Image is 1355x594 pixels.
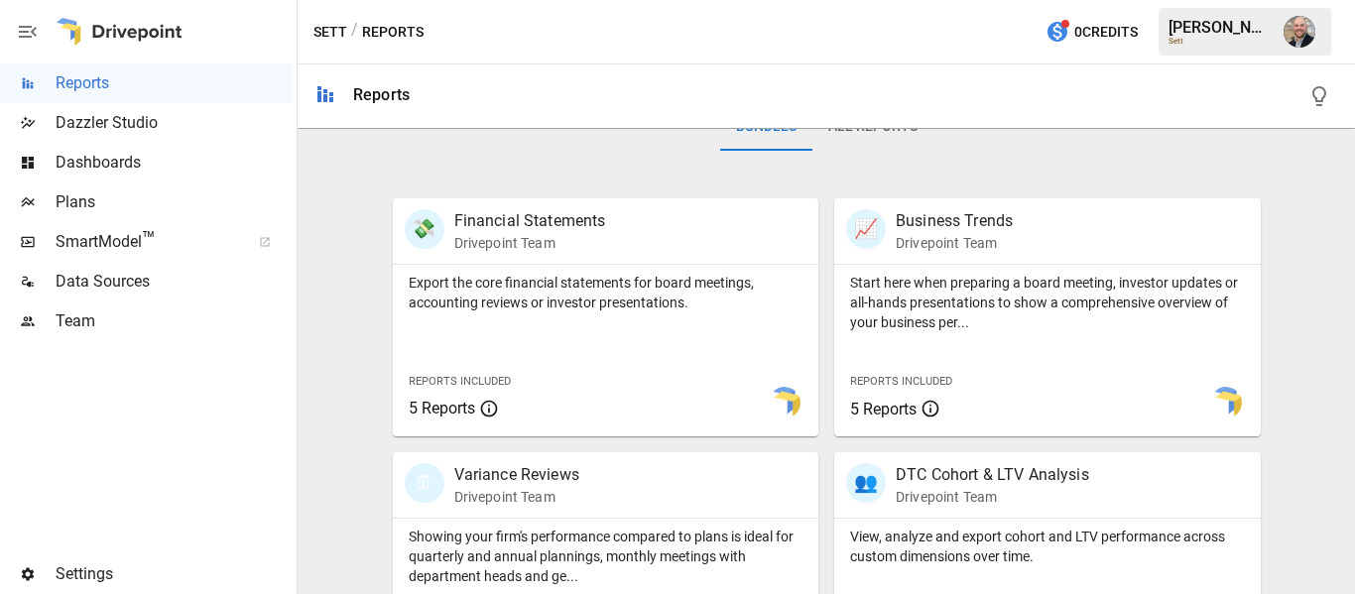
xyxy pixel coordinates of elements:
div: 📈 [846,209,886,249]
span: 0 Credits [1074,20,1138,45]
p: Financial Statements [454,209,606,233]
p: Drivepoint Team [896,487,1089,507]
span: ™ [142,227,156,252]
div: 🗓 [405,463,444,503]
p: Drivepoint Team [454,233,606,253]
div: Sett [1169,37,1272,46]
p: View, analyze and export cohort and LTV performance across custom dimensions over time. [850,527,1245,566]
span: SmartModel [56,230,237,254]
span: Plans [56,190,293,214]
button: Sett [313,20,347,45]
p: DTC Cohort & LTV Analysis [896,463,1089,487]
img: Dustin Jacobson [1284,16,1315,48]
img: smart model [1210,387,1242,418]
button: Dustin Jacobson [1272,4,1327,59]
p: Business Trends [896,209,1013,233]
p: Drivepoint Team [896,233,1013,253]
span: Reports [56,71,293,95]
span: Team [56,309,293,333]
span: 5 Reports [409,399,475,417]
span: Data Sources [56,270,293,294]
div: / [351,20,358,45]
div: 💸 [405,209,444,249]
span: 5 Reports [850,400,917,418]
div: [PERSON_NAME] [1169,18,1272,37]
p: Variance Reviews [454,463,579,487]
p: Export the core financial statements for board meetings, accounting reviews or investor presentat... [409,273,803,312]
p: Showing your firm's performance compared to plans is ideal for quarterly and annual plannings, mo... [409,527,803,586]
span: Reports Included [850,375,952,388]
p: Start here when preparing a board meeting, investor updates or all-hands presentations to show a ... [850,273,1245,332]
span: Reports Included [409,375,511,388]
div: Reports [353,85,410,104]
span: Dashboards [56,151,293,175]
span: Dazzler Studio [56,111,293,135]
div: 👥 [846,463,886,503]
button: 0Credits [1038,14,1146,51]
p: Drivepoint Team [454,487,579,507]
span: Settings [56,562,293,586]
img: smart model [769,387,801,418]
